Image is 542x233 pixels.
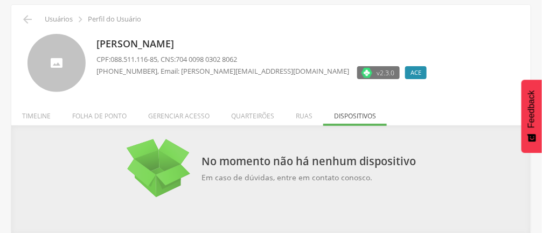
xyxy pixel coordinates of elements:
i:  [74,13,86,25]
p: Usuários [45,15,73,24]
span: Feedback [527,90,537,128]
li: Folha de ponto [61,101,137,126]
p: Perfil do Usuário [88,15,141,24]
i:  [21,13,34,26]
li: Timeline [11,101,61,126]
p: [PERSON_NAME] [96,37,432,51]
span: [PHONE_NUMBER] [96,66,157,76]
span: 704 0098 0302 8062 [176,54,237,64]
li: Ruas [285,101,323,126]
li: Quarteirões [220,101,285,126]
span: ACE [411,68,421,77]
p: , Email: [PERSON_NAME][EMAIL_ADDRESS][DOMAIN_NAME] [96,66,349,76]
li: Gerenciar acesso [137,101,220,126]
span: 088.511.116-85 [110,54,157,64]
span: v2.3.0 [377,67,394,78]
button: Feedback - Mostrar pesquisa [522,80,542,153]
p: CPF: , CNS: [96,54,432,65]
p: No momento não há nenhum dispositivo [201,155,416,168]
p: Em caso de dúvidas, entre em contato conosco. [201,173,416,182]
